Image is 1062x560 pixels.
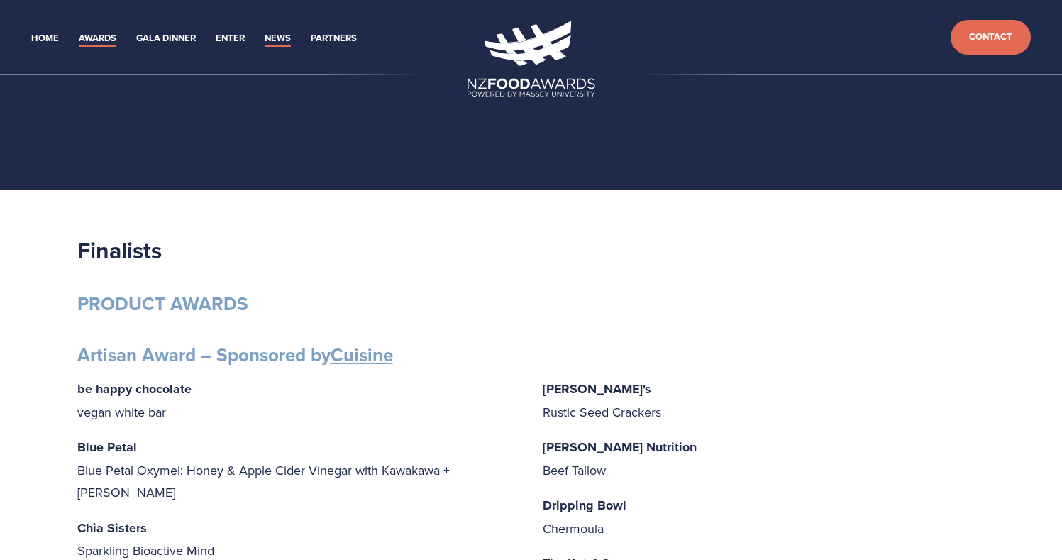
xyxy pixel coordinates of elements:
[77,341,393,368] strong: Artisan Award – Sponsored by
[77,436,520,504] p: Blue Petal Oxymel: Honey & Apple Cider Vinegar with Kawakawa + [PERSON_NAME]
[543,378,985,423] p: Rustic Seed Crackers
[543,494,985,539] p: Chermoula
[216,31,245,47] a: Enter
[543,496,626,515] strong: Dripping Bowl
[311,31,357,47] a: Partners
[77,380,192,398] strong: be happy chocolate
[77,378,520,423] p: vegan white bar
[79,31,116,47] a: Awards
[543,438,697,456] strong: [PERSON_NAME] Nutrition
[951,20,1031,55] a: Contact
[31,31,59,47] a: Home
[543,380,651,398] strong: [PERSON_NAME]'s
[543,436,985,481] p: Beef Tallow
[331,341,393,368] a: Cuisine
[77,290,248,317] strong: PRODUCT AWARDS
[77,438,137,456] strong: Blue Petal
[77,519,147,537] strong: Chia Sisters
[77,234,162,267] strong: Finalists
[265,31,291,47] a: News
[136,31,196,47] a: Gala Dinner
